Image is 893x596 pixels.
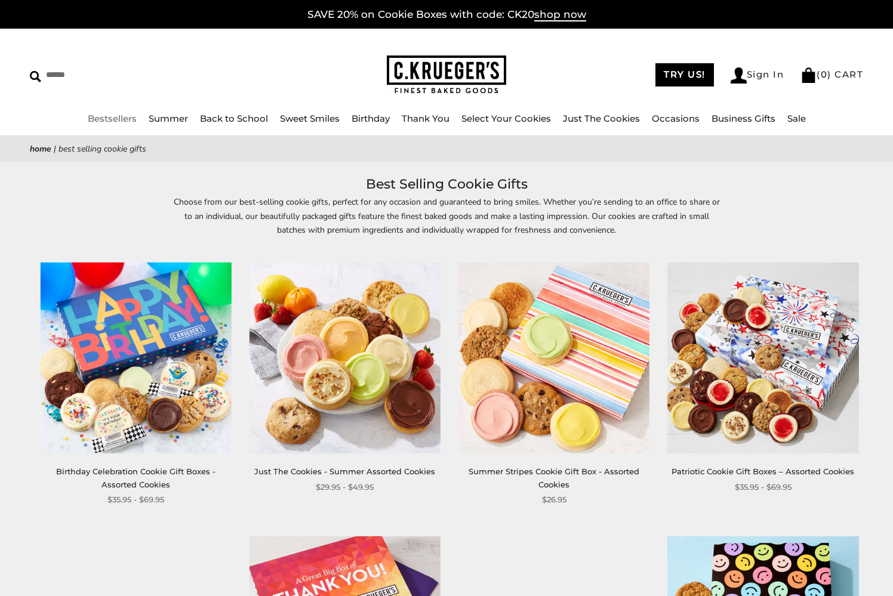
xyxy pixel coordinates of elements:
[534,8,586,21] span: shop now
[48,174,845,195] h1: Best Selling Cookie Gifts
[461,113,551,124] a: Select Your Cookies
[712,113,775,124] a: Business Gifts
[469,467,639,489] a: Summer Stripes Cookie Gift Box - Assorted Cookies
[542,493,566,506] span: $26.95
[800,69,863,80] a: (0) CART
[735,481,792,493] span: $35.95 - $69.95
[563,113,640,124] a: Just The Cookies
[821,69,828,80] span: 0
[30,71,41,82] img: Search
[30,143,51,155] a: Home
[672,467,854,476] a: Patriotic Cookie Gift Boxes – Assorted Cookies
[250,263,441,453] img: Just The Cookies - Summer Assorted Cookies
[458,263,649,453] img: Summer Stripes Cookie Gift Box - Assorted Cookies
[352,113,390,124] a: Birthday
[107,493,164,506] span: $35.95 - $69.95
[200,113,268,124] a: Back to School
[88,113,137,124] a: Bestsellers
[30,142,863,156] nav: breadcrumbs
[731,67,784,84] a: Sign In
[387,55,506,94] img: C.KRUEGER'S
[30,66,227,84] input: Search
[56,467,215,489] a: Birthday Celebration Cookie Gift Boxes - Assorted Cookies
[800,67,817,83] img: Bag
[40,263,231,453] img: Birthday Celebration Cookie Gift Boxes - Assorted Cookies
[667,263,858,453] img: Patriotic Cookie Gift Boxes – Assorted Cookies
[149,113,188,124] a: Summer
[254,467,435,476] a: Just The Cookies - Summer Assorted Cookies
[280,113,340,124] a: Sweet Smiles
[655,63,714,87] a: TRY US!
[402,113,449,124] a: Thank You
[787,113,806,124] a: Sale
[316,481,374,493] span: $29.95 - $49.95
[54,143,56,155] span: |
[652,113,700,124] a: Occasions
[307,8,586,21] a: SAVE 20% on Cookie Boxes with code: CK20shop now
[731,67,747,84] img: Account
[58,143,146,155] span: Best Selling Cookie Gifts
[172,195,721,250] p: Choose from our best-selling cookie gifts, perfect for any occasion and guaranteed to bring smile...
